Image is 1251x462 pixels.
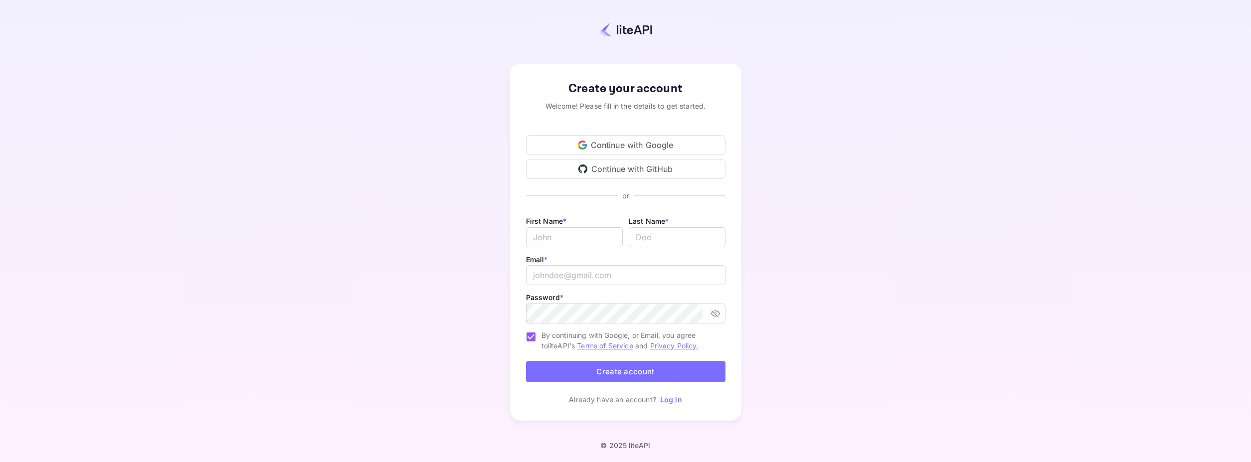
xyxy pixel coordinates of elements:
[650,341,699,350] a: Privacy Policy.
[526,217,567,225] label: First Name
[541,330,717,351] span: By continuing with Google, or Email, you agree to liteAPI's and
[526,255,548,264] label: Email
[660,395,682,404] a: Log in
[577,341,633,350] a: Terms of Service
[526,265,725,285] input: johndoe@gmail.com
[629,227,725,247] input: Doe
[526,293,563,302] label: Password
[526,80,725,98] div: Create your account
[526,227,623,247] input: John
[526,101,725,111] div: Welcome! Please fill in the details to get started.
[526,135,725,155] div: Continue with Google
[600,441,650,450] p: © 2025 liteAPI
[569,394,656,405] p: Already have an account?
[629,217,669,225] label: Last Name
[599,22,652,37] img: liteapi
[526,159,725,179] div: Continue with GitHub
[526,361,725,382] button: Create account
[707,305,724,322] button: toggle password visibility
